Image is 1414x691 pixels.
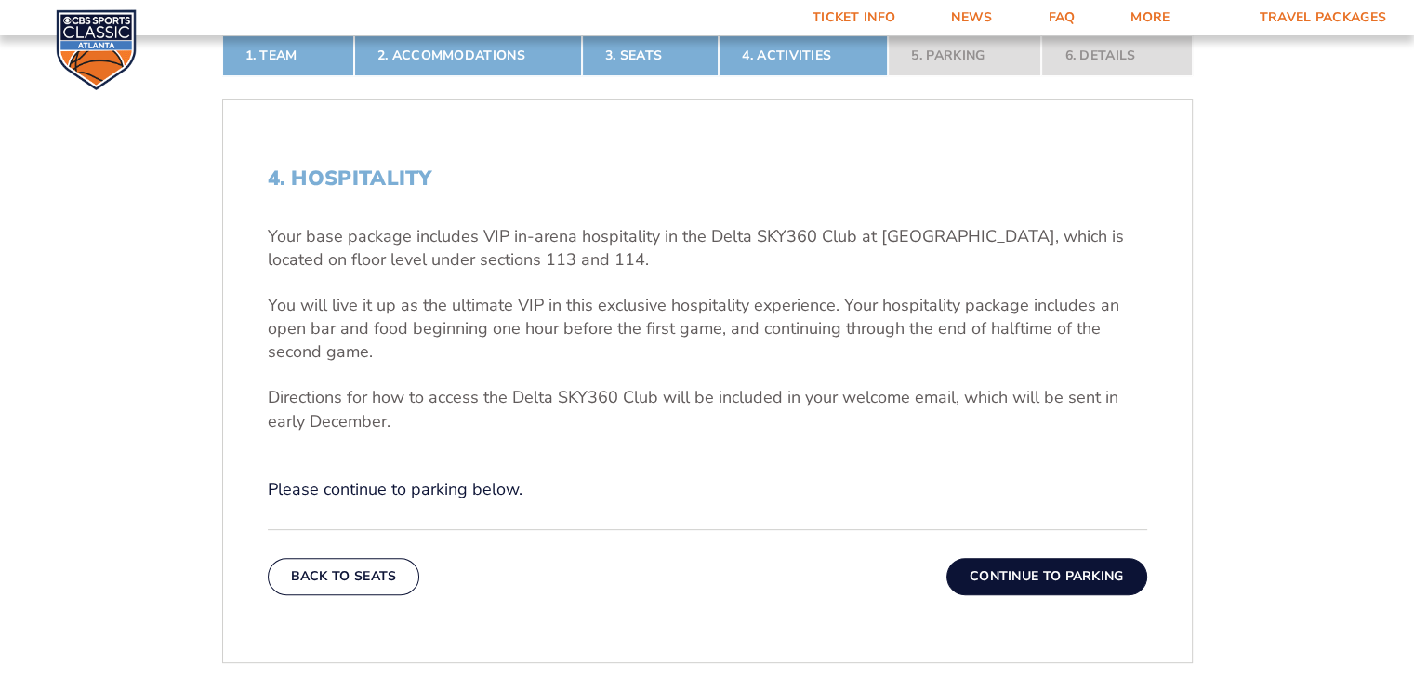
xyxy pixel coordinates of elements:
[268,386,1147,432] p: Directions for how to access the Delta SKY360 Club will be included in your welcome email, which ...
[222,35,354,76] a: 1. Team
[268,166,1147,191] h2: 4. Hospitality
[946,558,1147,595] button: Continue To Parking
[582,35,719,76] a: 3. Seats
[354,35,582,76] a: 2. Accommodations
[268,294,1147,365] p: You will live it up as the ultimate VIP in this exclusive hospitality experience. Your hospitalit...
[268,225,1147,272] p: Your base package includes VIP in-arena hospitality in the Delta SKY360 Club at [GEOGRAPHIC_DATA]...
[268,478,1147,501] p: Please continue to parking below.
[56,9,137,90] img: CBS Sports Classic
[268,558,420,595] button: Back To Seats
